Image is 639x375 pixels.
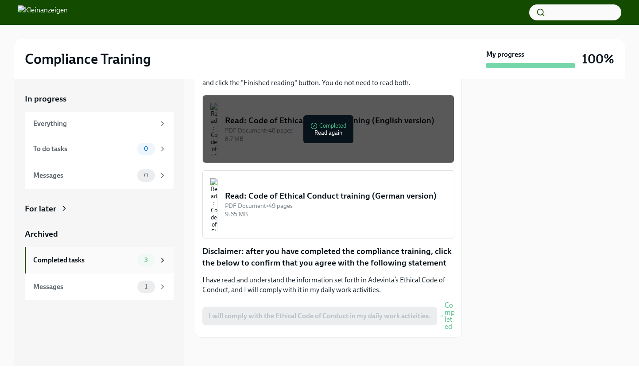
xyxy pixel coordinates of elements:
a: Everything [25,112,174,136]
span: Completed [445,302,456,330]
div: Messages [33,171,134,180]
div: To do tasks [33,144,134,154]
div: For later [25,203,56,215]
a: Archived [25,228,174,240]
a: To do tasks0 [25,136,174,162]
h3: 100% [582,51,614,67]
div: PDF Document • 49 pages [225,202,447,210]
a: For later [25,203,174,215]
span: 0 [139,172,154,179]
img: Read: Code of Ethical Conduct training (English version) [210,102,218,156]
div: Read: Code of Ethical Conduct training (German version) [225,190,447,202]
span: 3 [139,257,153,263]
a: In progress [25,93,174,105]
div: Read: Code of Ethical Conduct training (English version) [225,115,447,126]
p: I have read and understand the information set forth in Adevinta’s Ethical Code of Conduct, and I... [202,275,454,295]
h2: Compliance Training [25,50,151,68]
span: 0 [139,145,154,152]
button: Read: Code of Ethical Conduct training (German version)PDF Document•49 pages9.65 MB [202,170,454,238]
span: 1 [139,283,153,290]
button: Read: Code of Ethical Conduct training (English version)PDF Document•48 pages8.7 MBCompletedRead ... [202,95,454,163]
div: Messages [33,282,134,292]
div: Everything [33,119,155,129]
img: Kleinanzeigen [18,5,68,20]
img: Read: Code of Ethical Conduct training (German version) [210,178,218,231]
p: Disclaimer: after you have completed the compliance training, click the below to confirm that you... [202,246,454,268]
div: 9.65 MB [225,210,447,219]
div: Completed tasks [33,255,134,265]
a: Messages1 [25,273,174,300]
a: Completed tasks3 [25,247,174,273]
div: PDF Document • 48 pages [225,126,447,135]
a: Messages0 [25,162,174,189]
strong: My progress [486,50,524,59]
div: 8.7 MB [225,135,447,143]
